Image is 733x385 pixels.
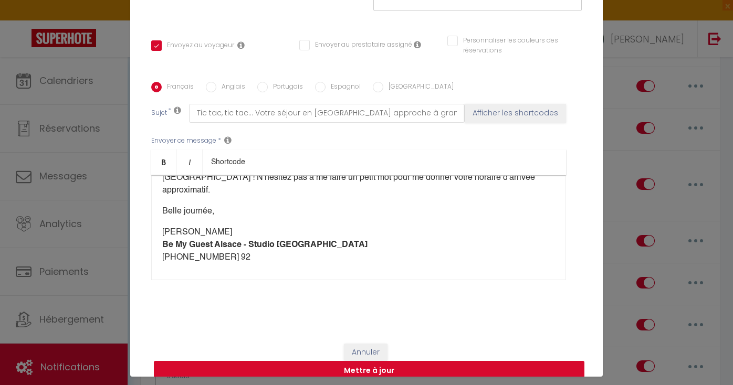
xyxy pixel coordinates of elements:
[162,205,555,218] p: Belle journée,
[151,136,216,146] label: Envoyer ce message
[162,241,368,249] b: Be My Guest Alsace - Studio [GEOGRAPHIC_DATA]
[344,344,388,361] button: Annuler
[237,41,245,49] i: Envoyer au voyageur
[162,226,555,264] p: [PERSON_NAME] [PHONE_NUMBER] 92
[224,136,232,144] i: Message
[162,82,194,93] label: Français
[414,40,421,49] i: Envoyer au prestataire si il est assigné
[203,149,254,175] a: Shortcode
[151,149,177,175] a: Bold
[174,106,181,114] i: Subject
[268,82,303,93] label: Portugais
[151,108,167,119] label: Sujet
[465,104,566,123] button: Afficher les shortcodes
[154,361,584,381] button: Mettre à jour
[326,82,361,93] label: Espagnol
[383,82,454,93] label: [GEOGRAPHIC_DATA]
[216,82,245,93] label: Anglais
[177,149,203,175] a: Italic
